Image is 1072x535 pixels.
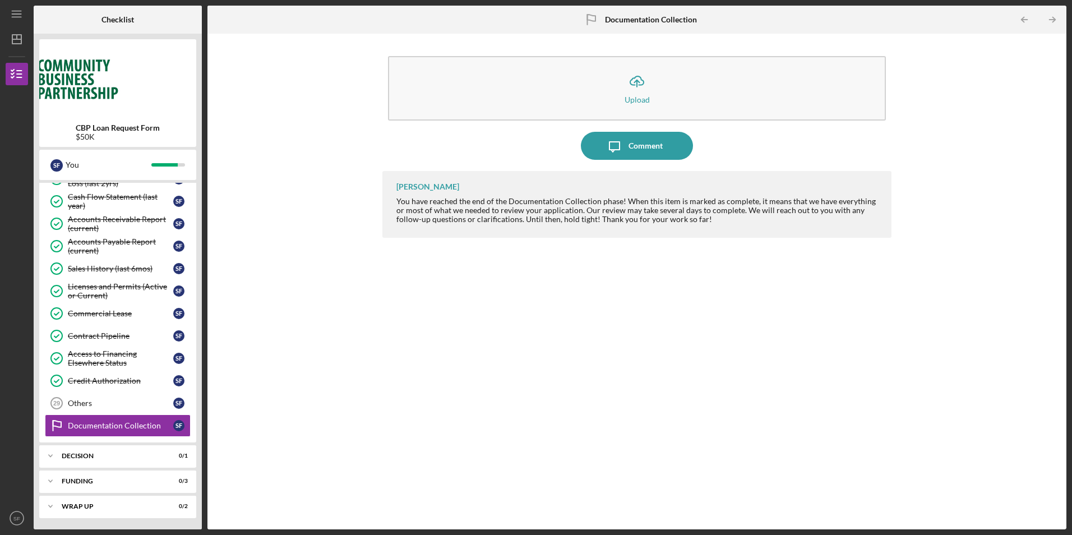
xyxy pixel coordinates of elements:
div: Contract Pipeline [68,331,173,340]
a: 29OthersSF [45,392,191,414]
div: S F [173,353,184,364]
a: Credit AuthorizationSF [45,370,191,392]
div: Commercial Lease [68,309,173,318]
div: Documentation Collection [68,421,173,430]
button: Comment [581,132,693,160]
div: Sales History (last 6mos) [68,264,173,273]
div: S F [173,196,184,207]
a: Access to Financing Elsewhere StatusSF [45,347,191,370]
div: Upload [625,95,650,104]
div: Accounts Payable Report (current) [68,237,173,255]
b: CBP Loan Request Form [76,123,160,132]
div: S F [173,420,184,431]
div: Funding [62,478,160,485]
div: S F [173,308,184,319]
div: Comment [629,132,663,160]
button: Upload [388,56,885,121]
a: Commercial LeaseSF [45,302,191,325]
text: SF [13,515,20,522]
div: You have reached the end of the Documentation Collection phase! When this item is marked as compl... [396,197,880,224]
tspan: 29 [53,400,60,407]
a: Contract PipelineSF [45,325,191,347]
div: 0 / 3 [168,478,188,485]
div: S F [173,330,184,342]
div: Others [68,399,173,408]
div: $50K [76,132,160,141]
a: Accounts Payable Report (current)SF [45,235,191,257]
a: Cash Flow Statement (last year)SF [45,190,191,213]
div: S F [50,159,63,172]
a: Accounts Receivable Report (current)SF [45,213,191,235]
div: Licenses and Permits (Active or Current) [68,282,173,300]
div: Credit Authorization [68,376,173,385]
div: S F [173,218,184,229]
a: Sales History (last 6mos)SF [45,257,191,280]
div: 0 / 2 [168,503,188,510]
div: Access to Financing Elsewhere Status [68,349,173,367]
div: Decision [62,453,160,459]
div: Accounts Receivable Report (current) [68,215,173,233]
div: You [66,155,151,174]
a: Documentation CollectionSF [45,414,191,437]
div: Cash Flow Statement (last year) [68,192,173,210]
button: SF [6,507,28,529]
div: Wrap up [62,503,160,510]
b: Checklist [101,15,134,24]
div: [PERSON_NAME] [396,182,459,191]
img: Product logo [39,45,196,112]
div: 0 / 1 [168,453,188,459]
div: S F [173,285,184,297]
div: S F [173,398,184,409]
div: S F [173,375,184,386]
div: S F [173,241,184,252]
a: Licenses and Permits (Active or Current)SF [45,280,191,302]
div: S F [173,263,184,274]
b: Documentation Collection [605,15,697,24]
